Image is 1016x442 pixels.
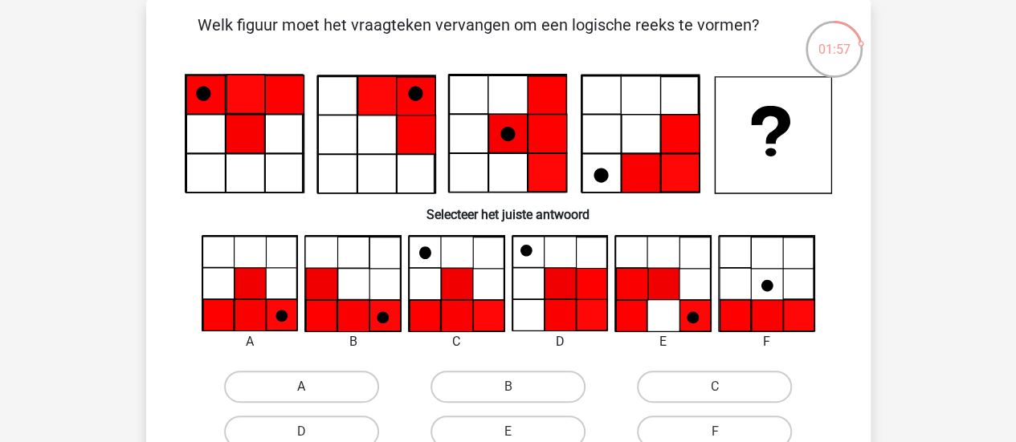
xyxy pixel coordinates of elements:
[706,332,827,351] div: F
[190,332,311,351] div: A
[292,332,414,351] div: B
[500,332,621,351] div: D
[430,371,586,403] label: B
[396,332,517,351] div: C
[172,13,785,61] p: Welk figuur moet het vraagteken vervangen om een logische reeks te vormen?
[637,371,792,403] label: C
[602,332,724,351] div: E
[172,194,845,222] h6: Selecteer het juiste antwoord
[804,19,864,59] div: 01:57
[224,371,379,403] label: A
